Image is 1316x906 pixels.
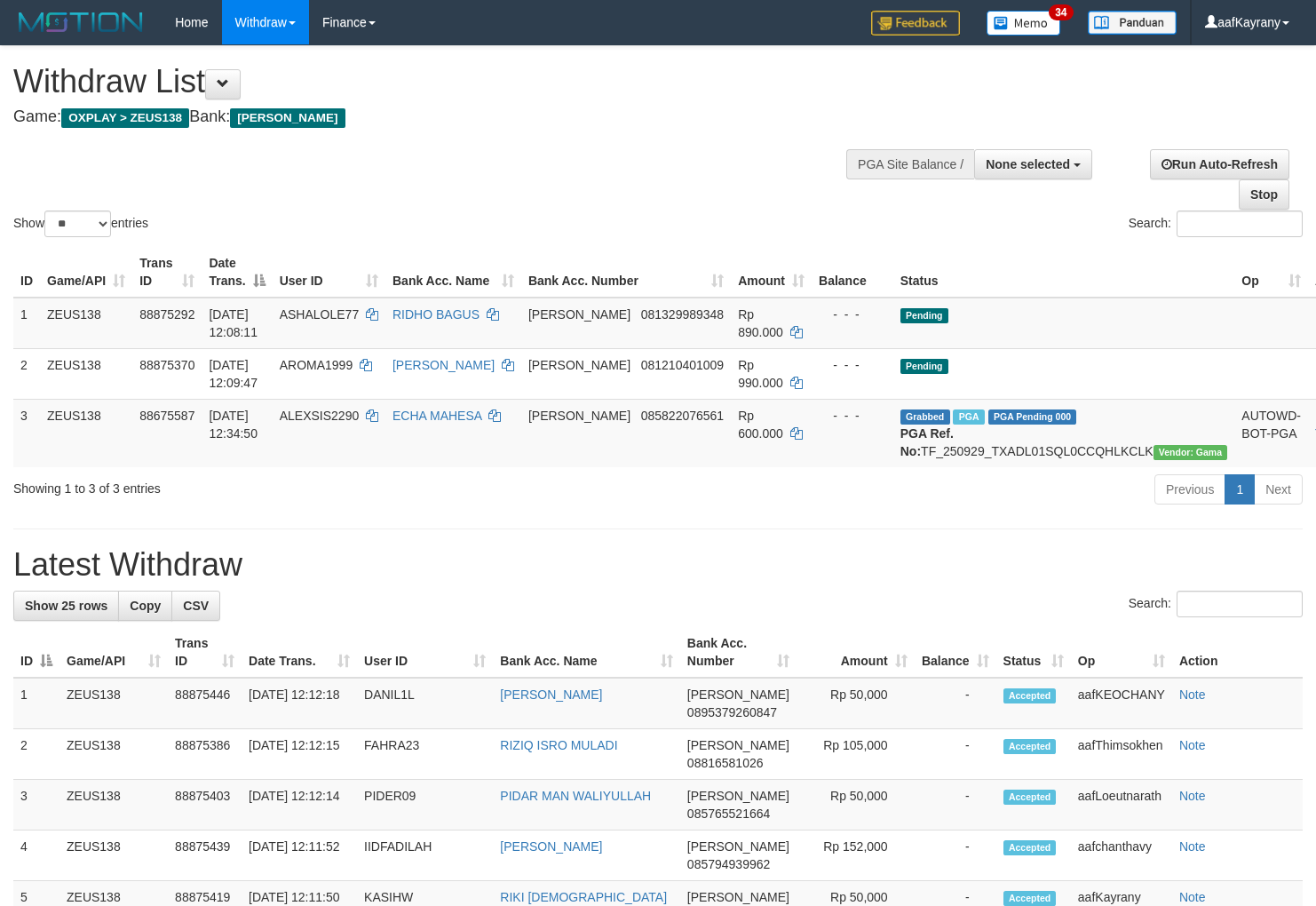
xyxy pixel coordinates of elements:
[731,247,812,298] th: Amount: activate to sort column ascending
[1177,591,1303,617] input: Search:
[139,409,194,423] span: 88675587
[40,399,132,467] td: ZEUS138
[687,738,789,752] span: [PERSON_NAME]
[1003,790,1057,805] span: Accepted
[13,547,1303,583] h1: Latest Withdraw
[392,409,481,423] a: ECHA MAHESA
[1179,839,1206,854] a: Note
[988,409,1077,425] span: PGA Pending
[987,11,1061,36] img: Button%20Memo.svg
[871,11,960,36] img: Feedback.jpg
[13,830,59,881] td: 4
[812,247,893,298] th: Balance
[40,298,132,349] td: ZEUS138
[974,149,1092,179] button: None selected
[1049,4,1073,20] span: 34
[641,358,724,372] span: Copy 081210401009 to clipboard
[797,678,915,729] td: Rp 50,000
[1003,688,1057,703] span: Accepted
[680,627,797,678] th: Bank Acc. Number: activate to sort column ascending
[280,307,360,322] span: ASHALOLE77
[500,890,667,904] a: RIKI [DEMOGRAPHIC_DATA]
[242,830,357,881] td: [DATE] 12:11:52
[687,839,789,854] span: [PERSON_NAME]
[493,627,680,678] th: Bank Acc. Name: activate to sort column ascending
[13,678,59,729] td: 1
[797,780,915,830] td: Rp 50,000
[893,399,1235,467] td: TF_250929_TXADL01SQL0CCQHLKCLK
[209,358,258,390] span: [DATE] 12:09:47
[168,627,242,678] th: Trans ID: activate to sort column ascending
[915,780,996,830] td: -
[687,705,777,719] span: Copy 0895379260847 to clipboard
[357,627,493,678] th: User ID: activate to sort column ascending
[13,298,40,349] td: 1
[687,756,764,770] span: Copy 08816581026 to clipboard
[819,306,886,323] div: - - -
[500,687,602,702] a: [PERSON_NAME]
[687,687,789,702] span: [PERSON_NAME]
[1088,11,1177,35] img: panduan.png
[13,399,40,467] td: 3
[1254,474,1303,505] a: Next
[1179,687,1206,702] a: Note
[1234,247,1308,298] th: Op: activate to sort column ascending
[139,358,194,372] span: 88875370
[209,409,258,441] span: [DATE] 12:34:50
[59,678,168,729] td: ZEUS138
[1003,840,1057,855] span: Accepted
[500,738,617,752] a: RIZIQ ISRO MULADI
[687,890,789,904] span: [PERSON_NAME]
[392,358,495,372] a: [PERSON_NAME]
[13,473,535,497] div: Showing 1 to 3 of 3 entries
[357,678,493,729] td: DANIL1L
[280,358,353,372] span: AROMA1999
[641,409,724,423] span: Copy 085822076561 to clipboard
[738,358,783,390] span: Rp 990.000
[61,108,189,128] span: OXPLAY > ZEUS138
[25,599,107,613] span: Show 25 rows
[183,599,209,613] span: CSV
[357,780,493,830] td: PIDER09
[1071,780,1172,830] td: aafLoeutnarath
[1172,627,1303,678] th: Action
[986,157,1070,171] span: None selected
[168,678,242,729] td: 88875446
[953,409,984,425] span: Marked by aafpengsreynich
[1071,627,1172,678] th: Op: activate to sort column ascending
[528,307,630,322] span: [PERSON_NAME]
[1234,399,1308,467] td: AUTOWD-BOT-PGA
[168,780,242,830] td: 88875403
[900,308,948,323] span: Pending
[521,247,731,298] th: Bank Acc. Number: activate to sort column ascending
[893,247,1235,298] th: Status
[242,627,357,678] th: Date Trans.: activate to sort column ascending
[915,678,996,729] td: -
[139,307,194,322] span: 88875292
[1179,738,1206,752] a: Note
[819,356,886,374] div: - - -
[168,830,242,881] td: 88875439
[132,247,202,298] th: Trans ID: activate to sort column ascending
[738,307,783,339] span: Rp 890.000
[915,729,996,780] td: -
[1003,891,1057,906] span: Accepted
[1129,211,1303,237] label: Search:
[13,348,40,399] td: 2
[1179,789,1206,803] a: Note
[1179,890,1206,904] a: Note
[1177,211,1303,237] input: Search:
[1071,830,1172,881] td: aafchanthavy
[40,348,132,399] td: ZEUS138
[900,426,954,458] b: PGA Ref. No:
[13,729,59,780] td: 2
[528,409,630,423] span: [PERSON_NAME]
[118,591,172,621] a: Copy
[846,149,974,179] div: PGA Site Balance /
[738,409,783,441] span: Rp 600.000
[641,307,724,322] span: Copy 081329989348 to clipboard
[797,729,915,780] td: Rp 105,000
[915,830,996,881] td: -
[202,247,272,298] th: Date Trans.: activate to sort column descending
[915,627,996,678] th: Balance: activate to sort column ascending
